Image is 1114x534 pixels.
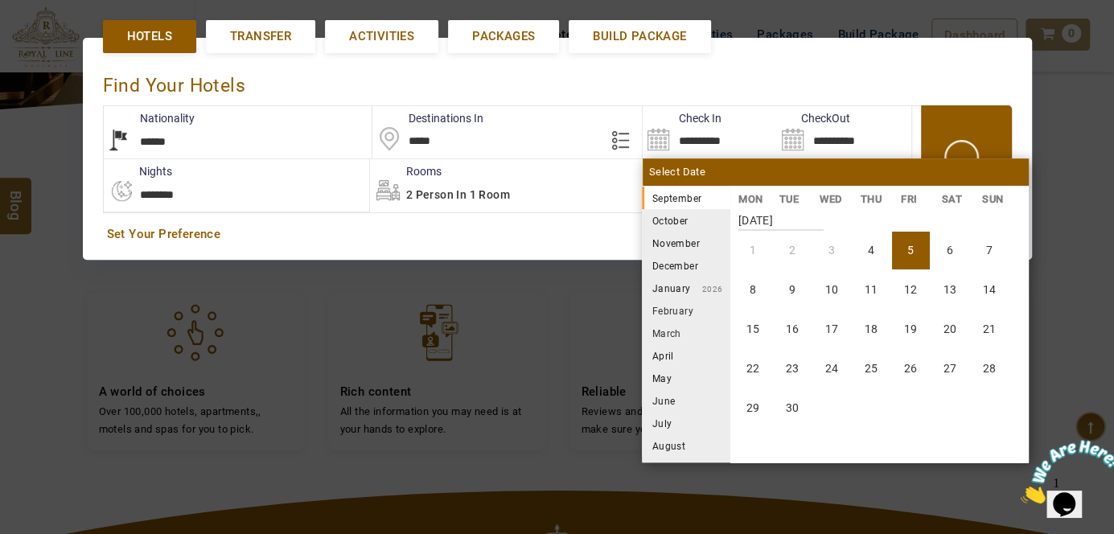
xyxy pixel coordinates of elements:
[892,271,930,309] li: Friday, 12 September 2025
[734,389,772,427] li: Monday, 29 September 2025
[642,322,730,344] li: March
[6,6,13,20] span: 1
[892,232,930,269] li: Friday, 5 September 2025
[448,20,559,53] a: Packages
[971,232,1009,269] li: Sunday, 7 September 2025
[933,191,974,207] li: SAT
[893,191,934,207] li: FRI
[813,271,851,309] li: Wednesday, 10 September 2025
[406,188,510,201] span: 2 Person in 1 Room
[813,350,851,388] li: Wednesday, 24 September 2025
[642,412,730,434] li: July
[774,350,812,388] li: Tuesday, 23 September 2025
[892,350,930,388] li: Friday, 26 September 2025
[103,163,172,179] label: nights
[812,191,853,207] li: WED
[971,310,1009,348] li: Sunday, 21 September 2025
[734,310,772,348] li: Monday, 15 September 2025
[325,20,438,53] a: Activities
[853,310,890,348] li: Thursday, 18 September 2025
[642,277,730,299] li: January
[643,106,777,158] input: Search
[642,344,730,367] li: April
[853,271,890,309] li: Thursday, 11 September 2025
[774,310,812,348] li: Tuesday, 16 September 2025
[852,191,893,207] li: THU
[771,191,812,207] li: TUE
[372,110,483,126] label: Destinations In
[642,187,730,209] li: September
[777,106,911,158] input: Search
[230,28,291,45] span: Transfer
[774,271,812,309] li: Tuesday, 9 September 2025
[971,350,1009,388] li: Sunday, 28 September 2025
[642,389,730,412] li: June
[853,232,890,269] li: Thursday, 4 September 2025
[642,232,730,254] li: November
[643,110,721,126] label: Check In
[642,209,730,232] li: October
[691,285,723,294] small: 2026
[931,310,969,348] li: Saturday, 20 September 2025
[349,28,414,45] span: Activities
[569,20,710,53] a: Build Package
[103,58,1012,105] div: Find Your Hotels
[931,350,969,388] li: Saturday, 27 September 2025
[127,28,172,45] span: Hotels
[642,367,730,389] li: May
[206,20,315,53] a: Transfer
[642,299,730,322] li: February
[472,28,535,45] span: Packages
[734,350,772,388] li: Monday, 22 September 2025
[107,226,1008,243] a: Set Your Preference
[931,232,969,269] li: Saturday, 6 September 2025
[593,28,686,45] span: Build Package
[104,110,195,126] label: Nationality
[777,110,850,126] label: CheckOut
[738,202,824,231] strong: [DATE]
[701,195,814,203] small: 2025
[971,271,1009,309] li: Sunday, 14 September 2025
[931,271,969,309] li: Saturday, 13 September 2025
[370,163,442,179] label: Rooms
[6,6,106,70] img: Chat attention grabber
[974,191,1015,207] li: SUN
[103,20,196,53] a: Hotels
[1014,433,1114,510] iframe: chat widget
[730,191,771,207] li: MON
[643,158,1029,186] div: Select Date
[642,254,730,277] li: December
[734,271,772,309] li: Monday, 8 September 2025
[813,310,851,348] li: Wednesday, 17 September 2025
[774,389,812,427] li: Tuesday, 30 September 2025
[642,434,730,457] li: August
[892,310,930,348] li: Friday, 19 September 2025
[853,350,890,388] li: Thursday, 25 September 2025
